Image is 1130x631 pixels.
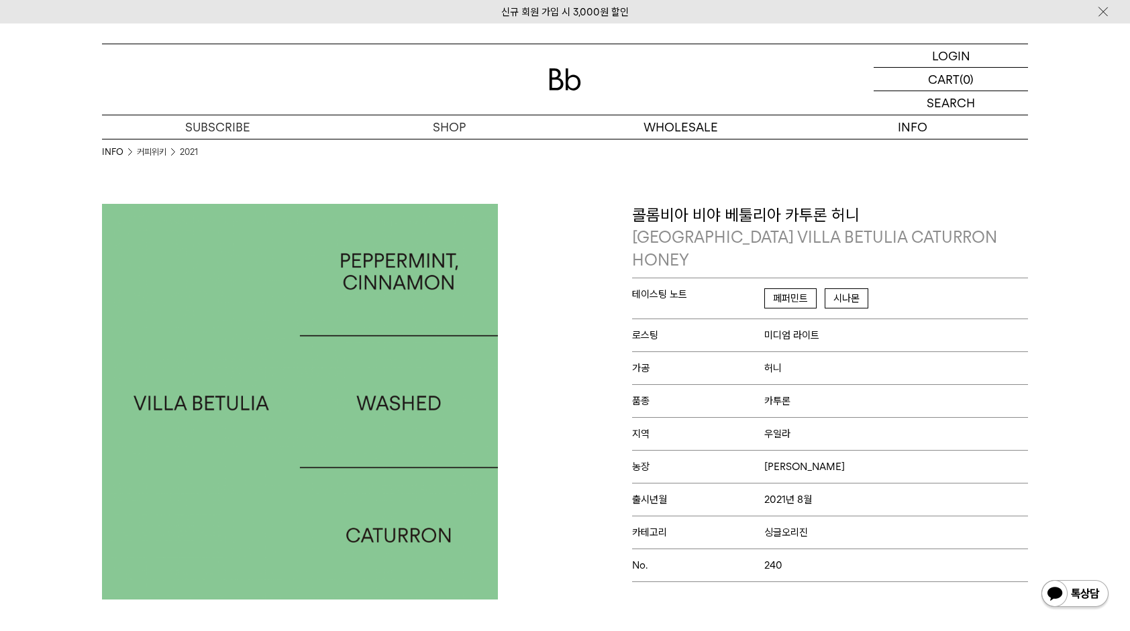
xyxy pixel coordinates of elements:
a: 2021 [180,146,198,159]
li: INFO [102,146,137,159]
img: 로고 [549,68,581,91]
span: 품종 [632,395,764,407]
a: CART (0) [874,68,1028,91]
p: 콜롬비아 비야 베툴리아 카투론 허니 [632,204,1028,272]
p: LOGIN [932,44,970,67]
span: 페퍼민트 [764,288,817,308]
a: LOGIN [874,44,1028,68]
p: CART [928,68,960,91]
a: 커피위키 [137,146,166,159]
span: 시나몬 [825,288,868,308]
span: 싱글오리진 [764,526,808,538]
span: 가공 [632,362,764,374]
p: (0) [960,68,974,91]
span: 2021년 8월 [764,494,812,506]
p: WHOLESALE [565,115,797,139]
p: SEARCH [927,91,975,115]
span: 지역 [632,428,764,440]
img: 콜롬비아 비야 베툴리아 카투론 허니COLOMBIA VILLA BETULIA CATURRON HONEY [102,204,498,599]
span: 로스팅 [632,329,764,341]
span: 우일라 [764,428,790,440]
p: [GEOGRAPHIC_DATA] VILLA BETULIA CATURRON HONEY [632,226,1028,271]
img: 카카오톡 채널 1:1 채팅 버튼 [1040,579,1110,611]
a: SHOP [333,115,565,139]
span: 카테고리 [632,526,764,538]
span: 농장 [632,461,764,473]
span: 카투론 [764,395,790,407]
span: 출시년월 [632,494,764,506]
p: INFO [797,115,1028,139]
a: SUBSCRIBE [102,115,333,139]
span: 미디엄 라이트 [764,329,819,341]
span: 240 [764,559,782,571]
span: 테이스팅 노트 [632,288,764,300]
span: 허니 [764,362,782,374]
a: 신규 회원 가입 시 3,000원 할인 [501,6,629,18]
span: [PERSON_NAME] [764,461,845,473]
span: No. [632,559,764,571]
